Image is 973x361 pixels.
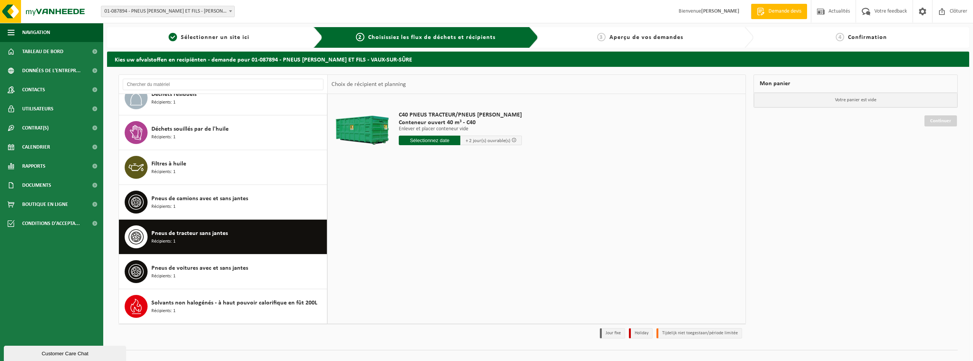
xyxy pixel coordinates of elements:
[399,136,460,145] input: Sélectionnez date
[22,61,81,80] span: Données de l'entrepr...
[119,150,327,185] button: Filtres à huile Récipients: 1
[22,118,49,138] span: Contrat(s)
[101,6,234,17] span: 01-087894 - PNEUS ALBERT FERON ET FILS - VAUX-SUR-SÛRE
[399,111,522,119] span: C40 PNEUS TRACTEUR/PNEUS [PERSON_NAME]
[151,194,248,203] span: Pneus de camions avec et sans jantes
[119,220,327,254] button: Pneus de tracteur sans jantes Récipients: 1
[151,298,317,308] span: Solvants non halogénés - à haut pouvoir calorifique en fût 200L
[22,99,54,118] span: Utilisateurs
[328,75,410,94] div: Choix de récipient et planning
[151,90,197,99] span: Déchets résiduels
[629,328,653,338] li: Holiday
[22,176,51,195] span: Documents
[151,125,229,134] span: Déchets souillés par de l'huile
[368,34,495,40] span: Choisissiez les flux de déchets et récipients
[169,33,177,41] span: 1
[123,79,323,90] input: Chercher du matériel
[151,273,175,280] span: Récipients: 1
[111,33,307,42] a: 1Sélectionner un site ici
[399,126,522,132] p: Enlever et placer conteneur vide
[22,157,45,176] span: Rapports
[399,119,522,126] span: Conteneur ouvert 40 m³ - C40
[22,42,63,61] span: Tableau de bord
[701,8,739,14] strong: [PERSON_NAME]
[22,195,68,214] span: Boutique en ligne
[356,33,364,41] span: 2
[751,4,807,19] a: Demande devis
[22,80,45,99] span: Contacts
[597,33,606,41] span: 3
[754,93,957,107] p: Votre panier est vide
[22,138,50,157] span: Calendrier
[656,328,742,338] li: Tijdelijk niet toegestaan/période limitée
[151,134,175,141] span: Récipients: 1
[609,34,683,40] span: Aperçu de vos demandes
[181,34,249,40] span: Sélectionner un site ici
[151,168,175,176] span: Récipients: 1
[119,254,327,289] button: Pneus de voitures avec et sans jantes Récipients: 1
[107,52,969,66] h2: Kies uw afvalstoffen en recipiënten - demande pour 01-087894 - PNEUS [PERSON_NAME] ET FILS - VAUX...
[119,115,327,150] button: Déchets souillés par de l'huile Récipients: 1
[924,115,957,126] a: Continuer
[151,203,175,210] span: Récipients: 1
[151,238,175,245] span: Récipients: 1
[836,33,844,41] span: 4
[119,289,327,324] button: Solvants non halogénés - à haut pouvoir calorifique en fût 200L Récipients: 1
[151,308,175,315] span: Récipients: 1
[600,328,625,338] li: Jour fixe
[119,185,327,220] button: Pneus de camions avec et sans jantes Récipients: 1
[22,23,50,42] span: Navigation
[4,344,128,361] iframe: chat widget
[119,81,327,115] button: Déchets résiduels Récipients: 1
[466,138,510,143] span: + 2 jour(s) ouvrable(s)
[151,159,186,168] span: Filtres à huile
[767,8,803,15] span: Demande devis
[22,214,80,233] span: Conditions d'accepta...
[754,74,958,93] div: Mon panier
[151,264,248,273] span: Pneus de voitures avec et sans jantes
[151,99,175,106] span: Récipients: 1
[848,34,887,40] span: Confirmation
[101,6,235,17] span: 01-087894 - PNEUS ALBERT FERON ET FILS - VAUX-SUR-SÛRE
[151,229,228,238] span: Pneus de tracteur sans jantes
